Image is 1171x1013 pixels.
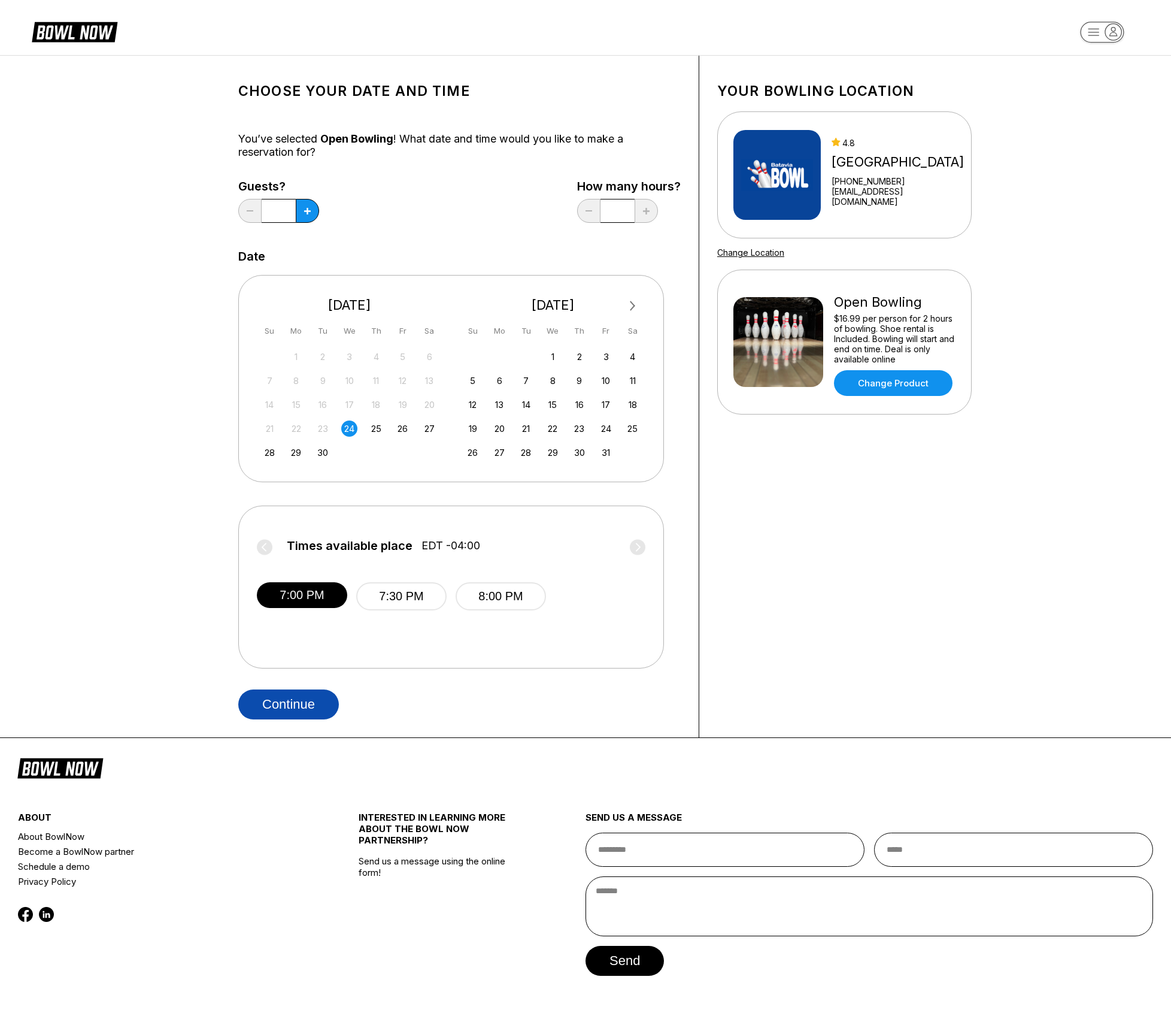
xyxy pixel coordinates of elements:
div: Choose Wednesday, October 1st, 2025 [545,349,561,365]
div: 4.8 [832,138,966,148]
div: Not available Thursday, September 4th, 2025 [368,349,384,365]
div: [GEOGRAPHIC_DATA] [832,154,966,170]
div: Su [465,323,481,339]
div: Tu [518,323,534,339]
div: Not available Sunday, September 14th, 2025 [262,397,278,413]
a: Privacy Policy [18,874,302,889]
div: Not available Monday, September 22nd, 2025 [288,421,304,437]
div: Not available Monday, September 15th, 2025 [288,397,304,413]
div: Choose Thursday, October 2nd, 2025 [571,349,587,365]
div: Su [262,323,278,339]
a: About BowlNow [18,829,302,844]
div: Not available Monday, September 1st, 2025 [288,349,304,365]
div: Choose Monday, October 27th, 2025 [492,444,508,461]
span: Open Bowling [320,132,393,145]
div: month 2025-10 [463,347,643,461]
div: Not available Saturday, September 13th, 2025 [421,373,438,389]
div: Choose Monday, October 13th, 2025 [492,397,508,413]
div: Not available Friday, September 19th, 2025 [395,397,411,413]
div: Sa [624,323,641,339]
div: Choose Monday, October 6th, 2025 [492,373,508,389]
div: about [18,812,302,829]
h1: Choose your Date and time [238,83,681,99]
div: Choose Friday, October 17th, 2025 [598,397,614,413]
a: Change Product [834,370,952,396]
div: Choose Thursday, October 23rd, 2025 [571,421,587,437]
div: Choose Wednesday, October 22nd, 2025 [545,421,561,437]
span: EDT -04:00 [421,539,480,552]
div: month 2025-09 [260,347,439,461]
div: Tu [315,323,331,339]
div: Choose Saturday, October 18th, 2025 [624,397,641,413]
div: Not available Tuesday, September 9th, 2025 [315,373,331,389]
div: Fr [598,323,614,339]
div: Choose Tuesday, October 14th, 2025 [518,397,534,413]
a: Change Location [717,247,784,258]
div: We [545,323,561,339]
button: 7:00 PM [257,582,347,608]
div: Th [571,323,587,339]
div: Mo [288,323,304,339]
div: Choose Wednesday, October 29th, 2025 [545,444,561,461]
button: Continue [238,690,339,719]
div: Not available Wednesday, September 3rd, 2025 [341,349,357,365]
div: You’ve selected ! What date and time would you like to make a reservation for? [238,132,681,159]
div: Not available Wednesday, September 10th, 2025 [341,373,357,389]
div: Choose Saturday, October 25th, 2025 [624,421,641,437]
span: Times available place [287,539,412,552]
div: Choose Friday, October 24th, 2025 [598,421,614,437]
h1: Your bowling location [717,83,972,99]
div: Choose Thursday, October 30th, 2025 [571,444,587,461]
div: Choose Tuesday, October 7th, 2025 [518,373,534,389]
div: Choose Friday, October 3rd, 2025 [598,349,614,365]
div: Choose Wednesday, September 24th, 2025 [341,421,357,437]
div: Choose Wednesday, October 8th, 2025 [545,373,561,389]
div: Choose Monday, September 29th, 2025 [288,444,304,461]
div: Choose Wednesday, October 15th, 2025 [545,397,561,413]
div: Choose Sunday, October 5th, 2025 [465,373,481,389]
div: [DATE] [257,297,442,313]
div: Not available Friday, September 5th, 2025 [395,349,411,365]
img: Open Bowling [733,297,823,387]
a: Schedule a demo [18,859,302,874]
div: Open Bowling [834,294,955,310]
div: Not available Monday, September 8th, 2025 [288,373,304,389]
div: Choose Sunday, October 26th, 2025 [465,444,481,461]
div: Choose Friday, October 31st, 2025 [598,444,614,461]
div: Not available Sunday, September 7th, 2025 [262,373,278,389]
div: Choose Monday, October 20th, 2025 [492,421,508,437]
div: We [341,323,357,339]
div: Not available Sunday, September 21st, 2025 [262,421,278,437]
div: Not available Tuesday, September 2nd, 2025 [315,349,331,365]
label: Guests? [238,180,319,193]
div: Choose Friday, October 10th, 2025 [598,373,614,389]
div: $16.99 per person for 2 hours of bowling. Shoe rental is Included. Bowling will start and end on ... [834,313,955,364]
div: [DATE] [460,297,646,313]
div: Choose Tuesday, October 28th, 2025 [518,444,534,461]
div: Choose Thursday, October 9th, 2025 [571,373,587,389]
div: Choose Tuesday, September 30th, 2025 [315,444,331,461]
div: Choose Saturday, October 11th, 2025 [624,373,641,389]
div: Mo [492,323,508,339]
div: Not available Thursday, September 11th, 2025 [368,373,384,389]
label: Date [238,250,265,263]
div: Choose Sunday, September 28th, 2025 [262,444,278,461]
div: Choose Saturday, September 27th, 2025 [421,421,438,437]
div: Not available Saturday, September 6th, 2025 [421,349,438,365]
a: [EMAIL_ADDRESS][DOMAIN_NAME] [832,186,966,207]
button: send [585,946,664,976]
label: How many hours? [577,180,681,193]
div: Choose Friday, September 26th, 2025 [395,421,411,437]
div: Not available Tuesday, September 16th, 2025 [315,397,331,413]
div: Choose Sunday, October 12th, 2025 [465,397,481,413]
div: Not available Friday, September 12th, 2025 [395,373,411,389]
div: Not available Saturday, September 20th, 2025 [421,397,438,413]
div: [PHONE_NUMBER] [832,176,966,186]
div: Choose Sunday, October 19th, 2025 [465,421,481,437]
div: Fr [395,323,411,339]
div: Choose Tuesday, October 21st, 2025 [518,421,534,437]
div: Sa [421,323,438,339]
div: send us a message [585,812,1153,833]
div: INTERESTED IN LEARNING MORE ABOUT THE BOWL NOW PARTNERSHIP? [359,812,529,855]
div: Not available Tuesday, September 23rd, 2025 [315,421,331,437]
